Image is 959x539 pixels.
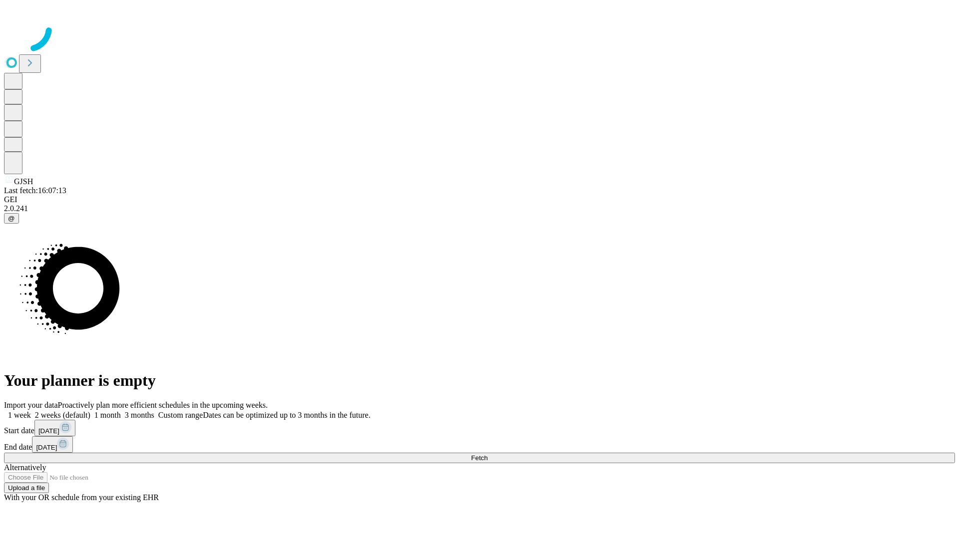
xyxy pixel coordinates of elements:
[94,411,121,419] span: 1 month
[35,411,90,419] span: 2 weeks (default)
[8,411,31,419] span: 1 week
[58,401,268,409] span: Proactively plan more efficient schedules in the upcoming weeks.
[14,177,33,186] span: GJSH
[34,420,75,436] button: [DATE]
[4,195,955,204] div: GEI
[4,463,46,472] span: Alternatively
[38,427,59,435] span: [DATE]
[4,401,58,409] span: Import your data
[4,204,955,213] div: 2.0.241
[4,436,955,453] div: End date
[4,483,49,493] button: Upload a file
[203,411,370,419] span: Dates can be optimized up to 3 months in the future.
[8,215,15,222] span: @
[4,213,19,224] button: @
[471,454,487,462] span: Fetch
[4,186,66,195] span: Last fetch: 16:07:13
[4,371,955,390] h1: Your planner is empty
[4,493,159,502] span: With your OR schedule from your existing EHR
[125,411,154,419] span: 3 months
[36,444,57,451] span: [DATE]
[4,420,955,436] div: Start date
[158,411,203,419] span: Custom range
[32,436,73,453] button: [DATE]
[4,453,955,463] button: Fetch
